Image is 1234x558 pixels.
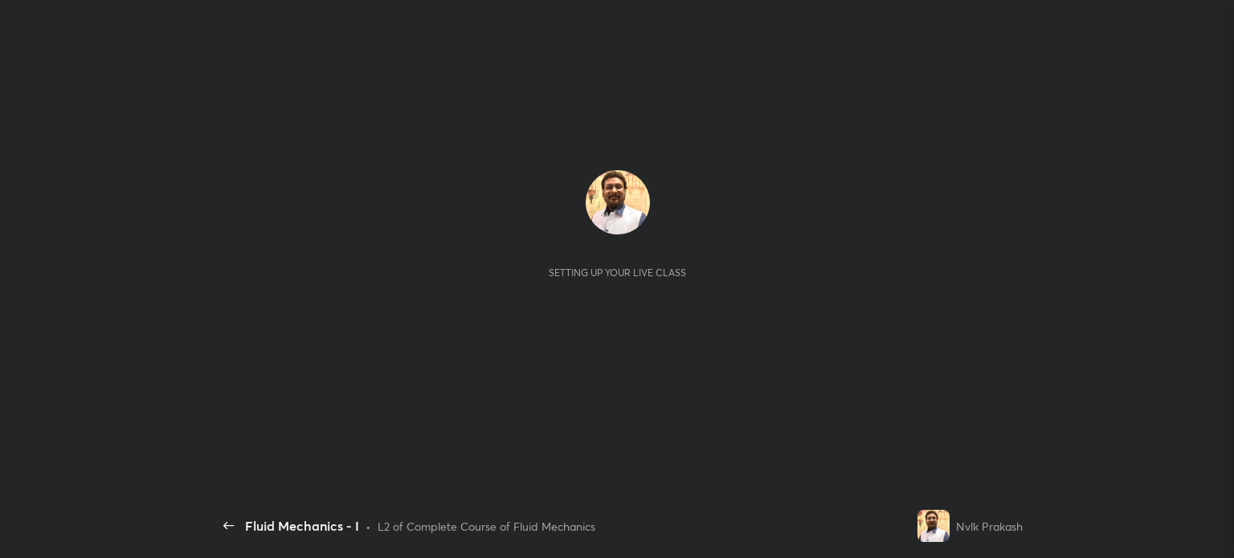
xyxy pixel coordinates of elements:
[586,170,650,234] img: fda5f69eff034ab9acdd9fb98457250a.jpg
[378,518,595,535] div: L2 of Complete Course of Fluid Mechanics
[956,518,1023,535] div: Nvlk Prakash
[917,510,950,542] img: fda5f69eff034ab9acdd9fb98457250a.jpg
[549,267,686,279] div: Setting up your live class
[245,516,359,536] div: Fluid Mechanics - I
[366,518,371,535] div: •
